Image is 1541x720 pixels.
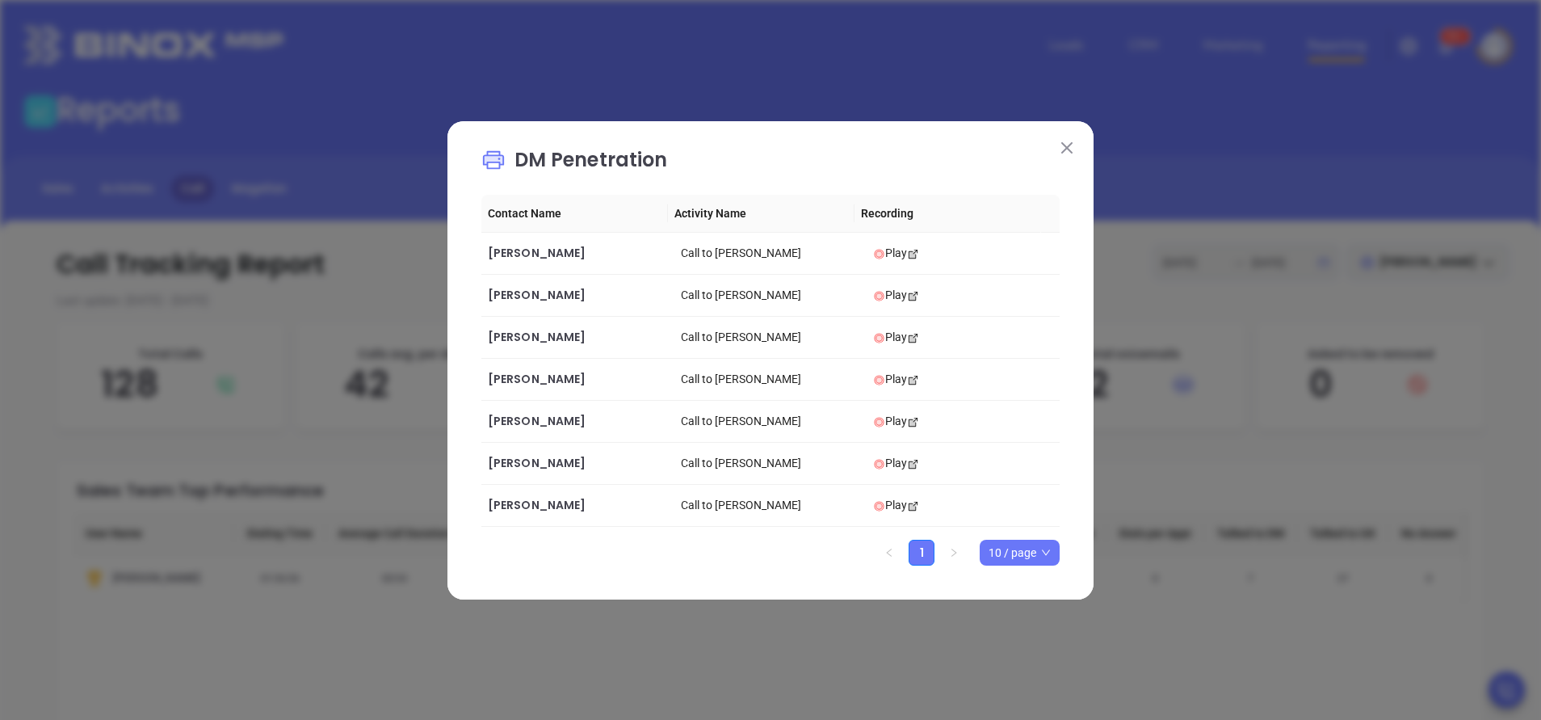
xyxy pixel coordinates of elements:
[681,412,861,430] div: Call to [PERSON_NAME]
[873,496,1053,514] div: Play
[488,497,586,513] span: [PERSON_NAME]
[481,145,1060,183] p: DM Penetration
[941,540,967,566] li: Next Page
[854,195,1041,233] th: Recording
[989,541,1051,565] span: 10 / page
[873,454,1053,472] div: Play
[949,548,959,558] span: right
[873,286,1053,304] div: Play
[873,244,1053,262] div: Play
[1061,142,1073,154] img: close modal
[488,245,586,261] span: [PERSON_NAME]
[488,413,586,429] span: [PERSON_NAME]
[681,244,861,262] div: Call to [PERSON_NAME]
[681,496,861,514] div: Call to [PERSON_NAME]
[488,287,586,303] span: [PERSON_NAME]
[909,540,934,566] li: 1
[980,540,1060,566] div: Page Size
[481,195,668,233] th: Contact Name
[681,286,861,304] div: Call to [PERSON_NAME]
[884,548,894,558] span: left
[873,328,1053,346] div: Play
[876,540,902,566] button: left
[488,329,586,345] span: [PERSON_NAME]
[488,455,586,471] span: [PERSON_NAME]
[873,370,1053,388] div: Play
[681,370,861,388] div: Call to [PERSON_NAME]
[681,328,861,346] div: Call to [PERSON_NAME]
[941,540,967,566] button: right
[873,412,1053,430] div: Play
[488,371,586,387] span: [PERSON_NAME]
[681,454,861,472] div: Call to [PERSON_NAME]
[668,195,854,233] th: Activity Name
[876,540,902,566] li: Previous Page
[909,541,934,565] a: 1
